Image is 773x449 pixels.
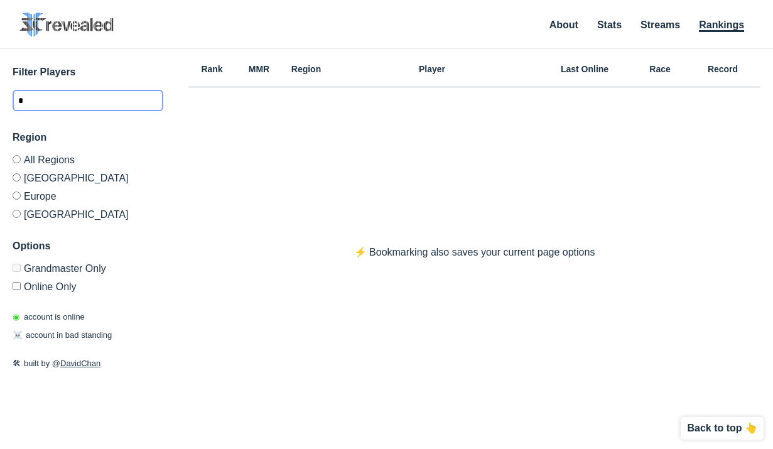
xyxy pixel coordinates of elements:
[235,65,283,73] h6: MMR
[13,264,163,277] label: Only Show accounts currently in Grandmaster
[13,359,21,368] span: 🛠
[13,311,85,323] p: account is online
[13,329,112,342] p: account in bad standing
[13,65,163,80] h3: Filter Players
[13,168,163,187] label: [GEOGRAPHIC_DATA]
[13,173,21,181] input: [GEOGRAPHIC_DATA]
[13,205,163,220] label: [GEOGRAPHIC_DATA]
[60,359,100,368] a: DavidChan
[13,277,163,292] label: Only show accounts currently laddering
[635,65,685,73] h6: Race
[597,19,622,30] a: Stats
[330,65,534,73] h6: Player
[19,13,114,37] img: SC2 Revealed
[13,192,21,200] input: Europe
[13,282,21,290] input: Online Only
[685,65,760,73] h6: Record
[13,187,163,205] label: Europe
[687,423,757,433] p: Back to top 👆
[283,65,330,73] h6: Region
[534,65,635,73] h6: Last Online
[13,155,163,168] label: All Regions
[13,330,23,340] span: ☠️
[13,239,163,254] h3: Options
[13,130,163,145] h3: Region
[13,264,21,272] input: Grandmaster Only
[188,65,235,73] h6: Rank
[13,210,21,218] input: [GEOGRAPHIC_DATA]
[13,155,21,163] input: All Regions
[329,245,620,260] p: ⚡️ Bookmarking also saves your current page options
[13,357,163,370] p: built by @
[641,19,680,30] a: Streams
[699,19,744,32] a: Rankings
[549,19,578,30] a: About
[13,312,19,322] span: ◉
